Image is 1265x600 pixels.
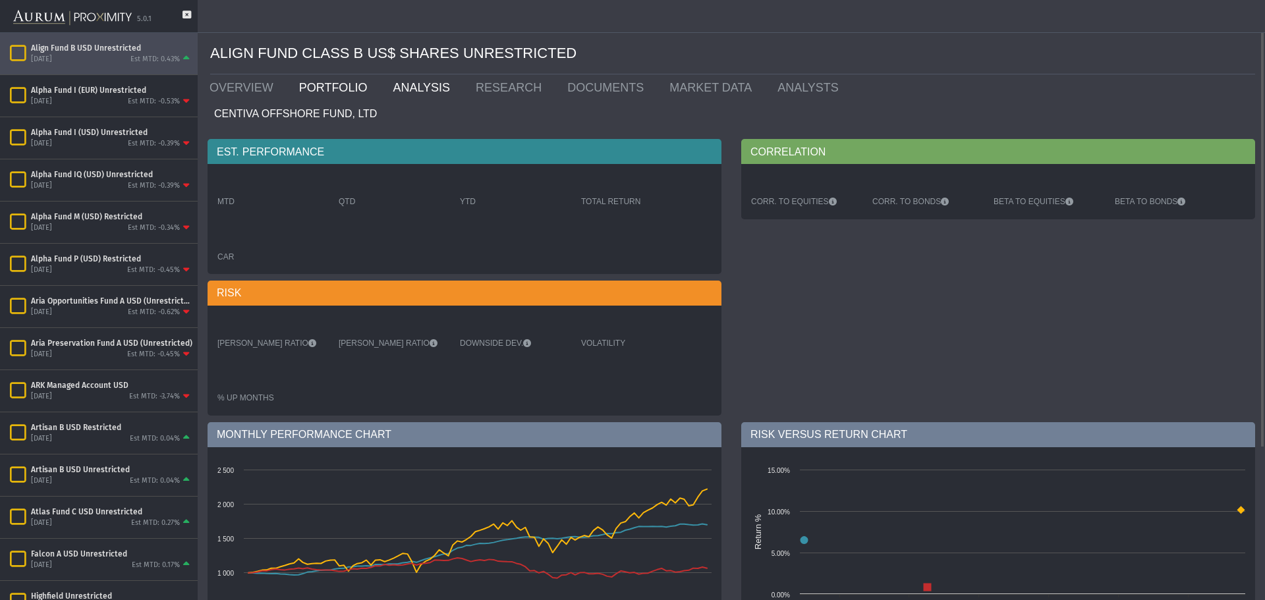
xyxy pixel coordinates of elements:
[31,97,52,107] div: [DATE]
[772,550,790,557] text: 5.00%
[208,281,721,306] div: RISK
[130,55,180,65] div: Est MTD: 0.43%
[217,196,325,207] div: MTD
[217,535,234,543] text: 1 500
[753,514,763,549] text: Return %
[339,338,447,348] div: [PERSON_NAME] RATIO
[31,380,192,391] div: ARK Managed Account USD
[127,350,180,360] div: Est MTD: -0.45%
[217,501,234,508] text: 2 000
[217,570,234,577] text: 1 000
[581,196,689,207] div: TOTAL RETURN
[208,139,721,164] div: PERFORMANCE
[31,560,52,570] div: [DATE]
[741,422,1255,447] div: RISK VERSUS RETURN CHART
[557,74,660,101] a: DOCUMENTS
[31,85,192,95] div: Alpha Fund I (EUR) Unrestricted
[31,392,52,402] div: [DATE]
[31,518,52,528] div: [DATE]
[31,127,192,138] div: Alpha Fund I (USD) Unrestricted
[31,55,52,65] div: [DATE]
[127,265,180,275] div: Est MTD: -0.45%
[130,476,180,486] div: Est MTD: 0.04%
[31,434,52,444] div: [DATE]
[217,467,234,474] text: 2 500
[128,97,180,107] div: Est MTD: -0.53%
[128,223,180,233] div: Est MTD: -0.34%
[208,101,1255,126] div: CENTIVA OFFSHORE FUND, LTD
[217,252,325,262] div: CAR
[13,3,132,32] img: Aurum-Proximity%20white.svg
[31,254,192,264] div: Alpha Fund P (USD) Restricted
[460,196,568,207] div: YTD
[768,508,790,516] text: 10.00%
[994,196,1102,207] div: BETA TO EQUITIES
[741,139,1255,164] div: CORRELATION
[31,338,192,348] div: Aria Preservation Fund A USD (Unrestricted)
[208,422,721,447] div: MONTHLY PERFORMANCE CHART
[581,338,689,348] div: VOLATILITY
[466,74,557,101] a: RESEARCH
[129,392,180,402] div: Est MTD: -3.74%
[31,549,192,559] div: Falcon A USD Unrestricted
[131,518,180,528] div: Est MTD: 0.27%
[128,181,180,191] div: Est MTD: -0.39%
[137,14,152,24] div: 5.0.1
[768,74,855,101] a: ANALYSTS
[1115,196,1223,207] div: BETA TO BONDS
[872,196,980,207] div: CORR. TO BONDS
[217,145,242,159] span: EST.
[132,560,180,570] div: Est MTD: 0.17%
[31,169,192,180] div: Alpha Fund IQ (USD) Unrestricted
[31,422,192,433] div: Artisan B USD Restricted
[31,265,52,275] div: [DATE]
[31,223,52,233] div: [DATE]
[31,506,192,517] div: Atlas Fund C USD Unrestricted
[660,74,768,101] a: MARKET DATA
[31,139,52,149] div: [DATE]
[31,181,52,191] div: [DATE]
[130,434,180,444] div: Est MTD: 0.04%
[128,139,180,149] div: Est MTD: -0.39%
[217,338,325,348] div: [PERSON_NAME] RATIO
[339,196,447,207] div: QTD
[289,74,383,101] a: PORTFOLIO
[31,350,52,360] div: [DATE]
[772,591,790,599] text: 0.00%
[768,467,790,474] text: 15.00%
[128,308,180,317] div: Est MTD: -0.62%
[31,296,192,306] div: Aria Opportunities Fund A USD (Unrestricted)
[31,43,192,53] div: Align Fund B USD Unrestricted
[217,393,325,403] div: % UP MONTHS
[31,464,192,475] div: Artisan B USD Unrestricted
[200,74,289,101] a: OVERVIEW
[383,74,466,101] a: ANALYSIS
[31,476,52,486] div: [DATE]
[210,33,1255,74] div: ALIGN FUND CLASS B US$ SHARES UNRESTRICTED
[31,308,52,317] div: [DATE]
[31,211,192,222] div: Alpha Fund M (USD) Restricted
[460,338,568,348] div: DOWNSIDE DEV.
[751,196,859,207] div: CORR. TO EQUITIES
